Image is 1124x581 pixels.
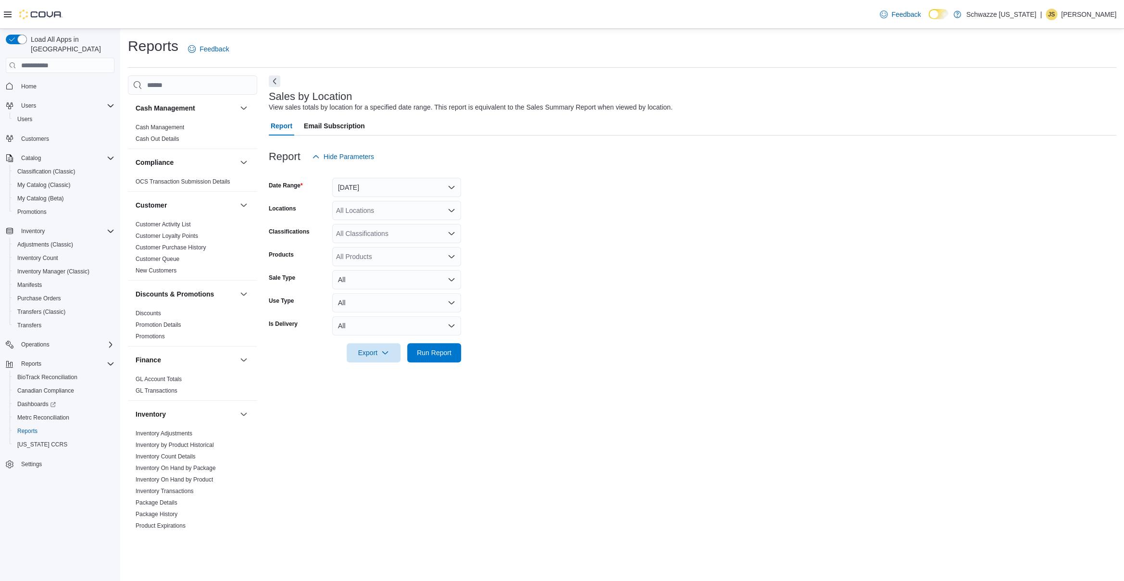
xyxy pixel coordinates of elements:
span: Inventory Count [13,252,114,264]
button: All [332,270,461,289]
a: New Customers [136,267,176,274]
button: Users [17,100,40,111]
span: Promotions [136,333,165,340]
label: Use Type [269,297,294,305]
a: Transfers (Classic) [13,306,69,318]
span: My Catalog (Beta) [17,195,64,202]
span: Product Expirations [136,522,186,530]
nav: Complex example [6,75,114,496]
span: Metrc Reconciliation [13,412,114,423]
a: [US_STATE] CCRS [13,439,71,450]
div: Discounts & Promotions [128,308,257,346]
div: Finance [128,373,257,400]
span: Metrc Reconciliation [17,414,69,421]
button: Finance [136,355,236,365]
a: Customers [17,133,53,145]
span: Customers [21,135,49,143]
a: Dashboards [13,398,60,410]
span: Catalog [17,152,114,164]
span: Purchase Orders [17,295,61,302]
span: Users [17,100,114,111]
span: Email Subscription [304,116,365,136]
button: Run Report [407,343,461,362]
button: Finance [238,354,250,366]
button: Open list of options [448,230,455,237]
button: [DATE] [332,178,461,197]
span: Inventory Count [17,254,58,262]
button: Customer [136,200,236,210]
input: Dark Mode [928,9,949,19]
span: Feedback [200,44,229,54]
button: All [332,293,461,312]
a: Inventory Manager (Classic) [13,266,93,277]
button: Users [2,99,118,112]
span: Export [352,343,395,362]
span: Feedback [891,10,921,19]
span: Inventory Manager (Classic) [17,268,89,275]
label: Classifications [269,228,310,235]
p: | [1040,9,1042,20]
a: Reports [13,425,41,437]
a: Adjustments (Classic) [13,239,77,250]
a: Classification (Classic) [13,166,79,177]
span: Customer Queue [136,255,179,263]
button: Inventory Count [10,251,118,265]
span: Settings [21,460,42,468]
span: My Catalog (Beta) [13,193,114,204]
label: Locations [269,205,296,212]
span: Adjustments (Classic) [17,241,73,248]
label: Is Delivery [269,320,298,328]
span: Reports [21,360,41,368]
button: Catalog [17,152,45,164]
p: Schwazze [US_STATE] [966,9,1036,20]
button: Export [347,343,400,362]
span: Transfers [17,321,41,329]
a: GL Account Totals [136,376,182,383]
button: Compliance [136,158,236,167]
button: [US_STATE] CCRS [10,438,118,451]
h3: Discounts & Promotions [136,289,214,299]
span: Canadian Compliance [13,385,114,396]
span: Inventory Transactions [136,487,194,495]
a: Inventory Adjustments [136,430,192,437]
span: My Catalog (Classic) [13,179,114,191]
span: Promotion Details [136,321,181,329]
span: Transfers [13,320,114,331]
button: Next [269,75,280,87]
a: Discounts [136,310,161,317]
span: Catalog [21,154,41,162]
span: GL Account Totals [136,375,182,383]
a: Transfers [13,320,45,331]
a: Customer Queue [136,256,179,262]
a: Feedback [184,39,233,59]
span: Inventory [21,227,45,235]
span: Inventory On Hand by Package [136,464,216,472]
span: Adjustments (Classic) [13,239,114,250]
button: Canadian Compliance [10,384,118,397]
span: Classification (Classic) [17,168,75,175]
span: Manifests [17,281,42,289]
span: Promotions [17,208,47,216]
label: Products [269,251,294,259]
span: Users [21,102,36,110]
span: Run Report [417,348,451,358]
button: Open list of options [448,253,455,260]
h3: Customer [136,200,167,210]
img: Cova [19,10,62,19]
h3: Sales by Location [269,91,352,102]
span: Customer Activity List [136,221,191,228]
button: Reports [17,358,45,370]
a: Customer Loyalty Points [136,233,198,239]
span: Canadian Compliance [17,387,74,395]
a: Home [17,81,40,92]
a: Inventory Transactions [136,488,194,494]
h1: Reports [128,37,178,56]
h3: Finance [136,355,161,365]
button: Reports [2,357,118,371]
button: Promotions [10,205,118,219]
a: Inventory On Hand by Product [136,476,213,483]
